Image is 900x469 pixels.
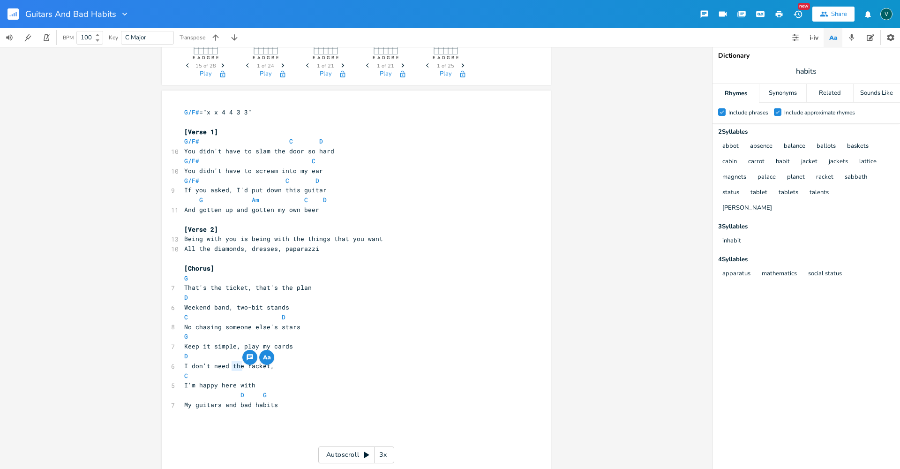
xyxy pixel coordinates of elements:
[25,10,116,18] span: Guitars And Bad Habits
[451,55,454,61] text: B
[718,257,894,263] div: 4 Syllable s
[382,55,385,61] text: D
[320,70,332,78] button: Play
[808,270,842,278] button: social status
[184,157,199,165] span: G/F#
[712,84,759,103] div: Rhymes
[195,63,216,68] span: 15 of 28
[257,55,260,61] text: A
[319,137,323,145] span: D
[184,108,252,116] span: ="x x 4 4 3 3"
[440,70,452,78] button: Play
[184,205,319,214] span: And gotten up and gotten my own beer
[312,55,315,61] text: E
[312,157,315,165] span: C
[260,70,272,78] button: Play
[779,189,798,197] button: tablets
[184,352,188,360] span: D
[184,401,278,409] span: My guitars and bad habits
[289,137,293,145] span: C
[184,332,188,340] span: G
[722,174,746,182] button: magnets
[722,204,772,212] button: [PERSON_NAME]
[854,84,900,103] div: Sounds Like
[252,55,255,61] text: E
[200,70,212,78] button: Play
[331,55,334,61] text: B
[796,66,817,77] span: habits
[807,84,853,103] div: Related
[184,362,274,370] span: I don't need the racket,
[750,143,772,151] button: absence
[315,176,319,185] span: D
[317,63,334,68] span: 1 of 21
[776,158,790,166] button: habit
[184,137,199,145] span: G/F#
[240,391,244,399] span: D
[263,391,267,399] span: G
[831,10,847,18] div: Share
[787,174,805,182] button: planet
[184,147,334,155] span: You didn't have to slam the door so hard
[829,158,848,166] button: jackets
[812,7,855,22] button: Share
[326,55,330,61] text: G
[199,196,203,204] span: G
[184,274,188,282] span: G
[202,55,205,61] text: D
[442,55,445,61] text: D
[456,55,458,61] text: E
[810,189,829,197] button: talents
[437,55,440,61] text: A
[718,224,894,230] div: 3 Syllable s
[323,196,327,204] span: D
[377,55,380,61] text: A
[184,303,289,311] span: Weekend band, two-bit stands
[216,55,218,61] text: E
[718,129,894,135] div: 2 Syllable s
[322,55,325,61] text: D
[109,35,118,40] div: Key
[184,283,312,292] span: That's the ticket, that's the plan
[377,63,394,68] span: 1 of 21
[266,55,270,61] text: G
[446,55,450,61] text: G
[184,244,319,253] span: All the diamonds, dresses, paparazzi
[845,174,867,182] button: sabbath
[722,189,739,197] button: status
[784,110,855,115] div: Include approximate rhymes
[386,55,390,61] text: G
[206,55,210,61] text: G
[211,55,214,61] text: B
[880,8,892,20] div: Vic Ivers
[276,55,278,61] text: E
[372,55,375,61] text: E
[788,6,807,23] button: New
[801,158,817,166] button: jacket
[432,55,435,61] text: E
[252,196,259,204] span: Am
[391,55,394,61] text: B
[184,313,188,321] span: C
[817,143,836,151] button: ballots
[728,110,768,115] div: Include phrases
[380,70,392,78] button: Play
[184,234,383,243] span: Being with you is being with the things that you want
[192,55,195,61] text: E
[437,63,454,68] span: 1 of 25
[184,225,218,234] span: [Verse 2]
[184,342,293,350] span: Keep it simple, play my cards
[816,174,833,182] button: racket
[880,3,892,25] button: V
[757,174,776,182] button: palace
[184,166,323,175] span: You didn't have to scream into my ear
[750,189,767,197] button: tablet
[718,53,894,59] div: Dictionary
[722,237,741,245] button: inhabit
[847,143,869,151] button: baskets
[184,176,199,185] span: G/F#
[184,323,300,331] span: No chasing someone else's stars
[180,35,205,40] div: Transpose
[184,293,188,302] span: D
[271,55,274,61] text: B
